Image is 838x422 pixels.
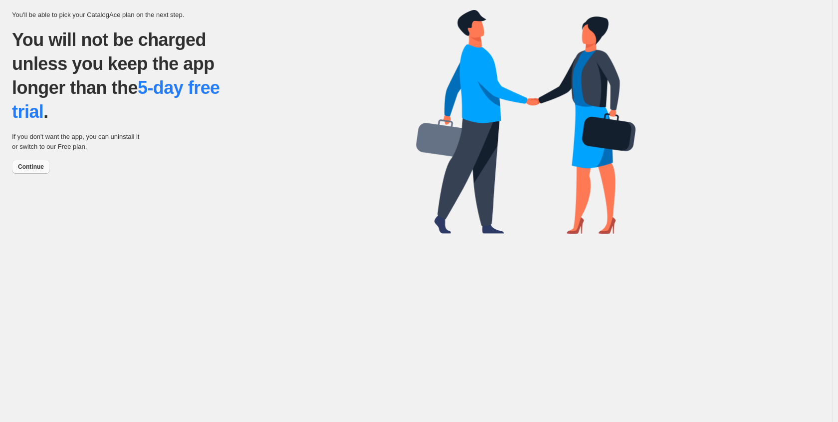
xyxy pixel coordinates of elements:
[12,28,246,124] p: You will not be charged unless you keep the app longer than the .
[12,10,416,20] p: You'll be able to pick your CatalogAce plan on the next step.
[12,160,50,174] button: Continue
[18,163,44,171] span: Continue
[416,10,635,234] img: trial
[12,132,144,152] p: If you don't want the app, you can uninstall it or switch to our Free plan.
